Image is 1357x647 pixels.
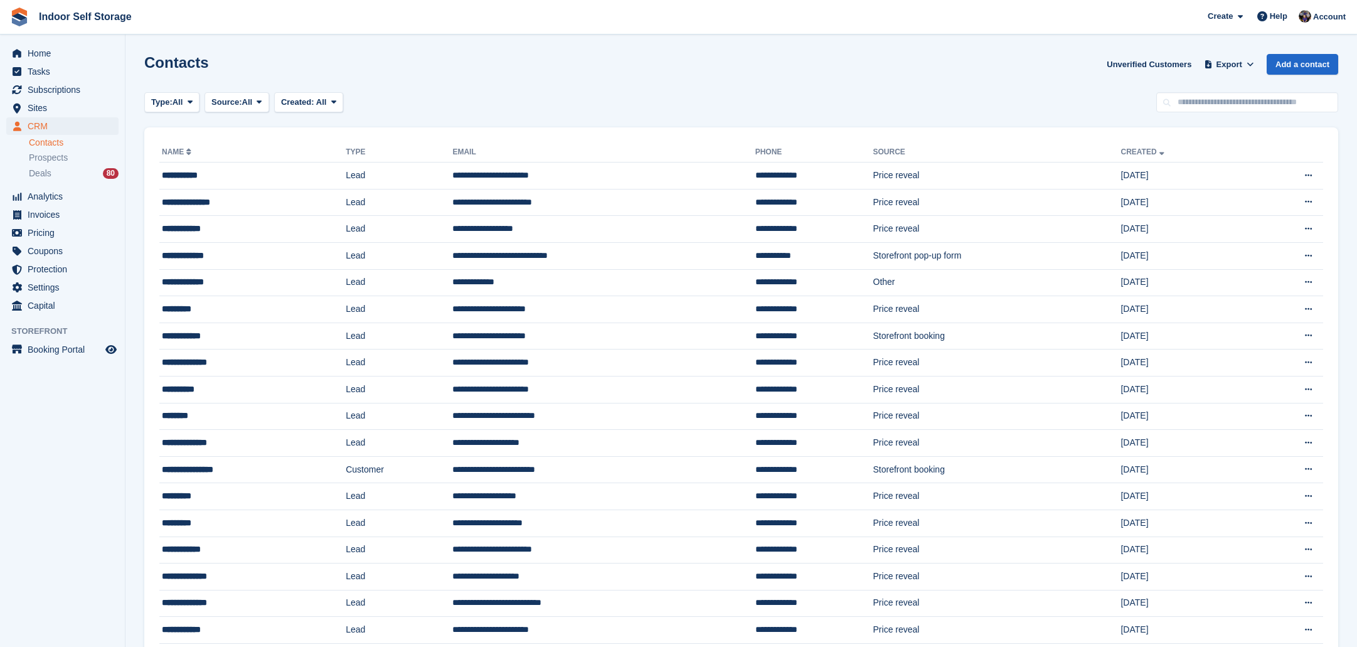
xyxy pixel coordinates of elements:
[1120,216,1249,243] td: [DATE]
[1120,564,1249,591] td: [DATE]
[755,142,873,163] th: Phone
[873,590,1121,617] td: Price reveal
[1120,483,1249,510] td: [DATE]
[1201,54,1257,75] button: Export
[1299,10,1311,23] img: Sandra Pomeroy
[10,8,29,26] img: stora-icon-8386f47178a22dfd0bd8f6a31ec36ba5ce8667c1dd55bd0f319d3a0aa187defe.svg
[1120,376,1249,403] td: [DATE]
[28,63,103,80] span: Tasks
[6,242,119,260] a: menu
[873,189,1121,216] td: Price reveal
[28,99,103,117] span: Sites
[151,96,173,109] span: Type:
[873,269,1121,296] td: Other
[242,96,253,109] span: All
[452,142,755,163] th: Email
[29,137,119,149] a: Contacts
[873,216,1121,243] td: Price reveal
[1120,403,1249,430] td: [DATE]
[1216,58,1242,71] span: Export
[346,242,452,269] td: Lead
[144,54,209,71] h1: Contacts
[29,168,51,179] span: Deals
[6,224,119,242] a: menu
[1120,269,1249,296] td: [DATE]
[1120,296,1249,323] td: [DATE]
[162,147,194,156] a: Name
[873,376,1121,403] td: Price reveal
[316,97,327,107] span: All
[1120,147,1166,156] a: Created
[1267,54,1338,75] a: Add a contact
[6,45,119,62] a: menu
[1313,11,1346,23] span: Account
[29,152,68,164] span: Prospects
[28,81,103,99] span: Subscriptions
[873,537,1121,564] td: Price reveal
[104,342,119,357] a: Preview store
[873,323,1121,350] td: Storefront booking
[28,117,103,135] span: CRM
[346,323,452,350] td: Lead
[28,206,103,223] span: Invoices
[28,341,103,358] span: Booking Portal
[6,188,119,205] a: menu
[1120,242,1249,269] td: [DATE]
[346,617,452,644] td: Lead
[1120,456,1249,483] td: [DATE]
[346,590,452,617] td: Lead
[211,96,242,109] span: Source:
[1270,10,1287,23] span: Help
[144,92,200,113] button: Type: All
[346,376,452,403] td: Lead
[346,142,452,163] th: Type
[28,242,103,260] span: Coupons
[346,456,452,483] td: Customer
[346,216,452,243] td: Lead
[281,97,314,107] span: Created:
[346,403,452,430] td: Lead
[1120,430,1249,457] td: [DATE]
[173,96,183,109] span: All
[873,142,1121,163] th: Source
[1120,189,1249,216] td: [DATE]
[28,45,103,62] span: Home
[1208,10,1233,23] span: Create
[873,617,1121,644] td: Price reveal
[28,224,103,242] span: Pricing
[873,564,1121,591] td: Price reveal
[6,99,119,117] a: menu
[6,297,119,314] a: menu
[346,296,452,323] td: Lead
[873,242,1121,269] td: Storefront pop-up form
[873,163,1121,190] td: Price reveal
[346,537,452,564] td: Lead
[346,510,452,537] td: Lead
[6,206,119,223] a: menu
[6,279,119,296] a: menu
[346,163,452,190] td: Lead
[346,483,452,510] td: Lead
[1120,617,1249,644] td: [DATE]
[6,81,119,99] a: menu
[1120,537,1249,564] td: [DATE]
[11,325,125,338] span: Storefront
[873,403,1121,430] td: Price reveal
[6,341,119,358] a: menu
[6,260,119,278] a: menu
[29,151,119,164] a: Prospects
[1120,590,1249,617] td: [DATE]
[873,430,1121,457] td: Price reveal
[873,510,1121,537] td: Price reveal
[28,188,103,205] span: Analytics
[1120,350,1249,377] td: [DATE]
[1120,323,1249,350] td: [DATE]
[1102,54,1196,75] a: Unverified Customers
[346,564,452,591] td: Lead
[28,297,103,314] span: Capital
[28,260,103,278] span: Protection
[873,350,1121,377] td: Price reveal
[346,350,452,377] td: Lead
[6,117,119,135] a: menu
[274,92,343,113] button: Created: All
